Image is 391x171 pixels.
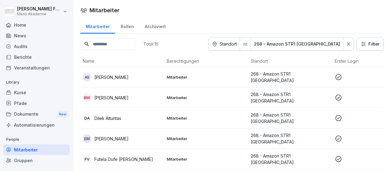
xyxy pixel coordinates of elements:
[240,38,250,50] div: ist
[3,62,70,73] a: Veranstaltungen
[167,115,246,121] p: Mitarbeiter
[94,74,129,80] p: [PERSON_NAME]
[143,41,159,47] p: Total: 16
[360,41,380,47] div: Filter
[3,41,70,52] a: Audits
[251,153,330,165] p: 268 - Amazon STR1 [GEOGRAPHIC_DATA]
[90,6,119,14] h1: Mitarbeiter
[83,114,91,122] div: DA
[57,111,68,118] div: New
[3,109,70,120] div: Dokumente
[167,156,246,162] p: Mitarbeiter
[3,30,70,41] a: News
[357,38,383,50] button: Filter
[3,144,70,155] a: Mitarbeiter
[139,18,171,34] a: Archiviert
[83,134,91,143] div: EM
[3,87,70,98] a: Kurse
[3,98,70,109] a: Pfade
[3,77,70,87] p: Library
[17,12,62,16] p: Menü Akademie
[94,115,121,121] p: Dilek Altuntas
[3,52,70,62] a: Berichte
[83,155,91,163] div: FV
[251,112,330,125] p: 268 - Amazon STR1 [GEOGRAPHIC_DATA]
[251,71,330,84] p: 268 - Amazon STR1 [GEOGRAPHIC_DATA]
[80,18,115,34] a: Mitarbeiter
[94,156,153,162] p: Futela Dufe [PERSON_NAME]
[164,55,248,67] th: Berechtigungen
[167,136,246,141] p: Mitarbeiter
[115,18,139,34] a: Rollen
[94,95,129,101] p: [PERSON_NAME]
[254,41,340,47] div: 268 - Amazon STR1 [GEOGRAPHIC_DATA]
[80,55,164,67] th: Name
[251,91,330,104] p: 268 - Amazon STR1 [GEOGRAPHIC_DATA]
[167,74,246,80] p: Mitarbeiter
[17,6,62,12] p: [PERSON_NAME] Faschon
[3,109,70,120] a: DokumenteNew
[3,120,70,130] a: Automatisierungen
[3,155,70,166] a: Gruppen
[3,135,70,144] p: People
[3,20,70,30] a: Home
[248,55,332,67] th: Standort
[83,73,91,81] div: AS
[94,136,129,142] p: [PERSON_NAME]
[251,132,330,145] p: 268 - Amazon STR1 [GEOGRAPHIC_DATA]
[167,95,246,100] p: Mitarbeiter
[83,93,91,102] div: BW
